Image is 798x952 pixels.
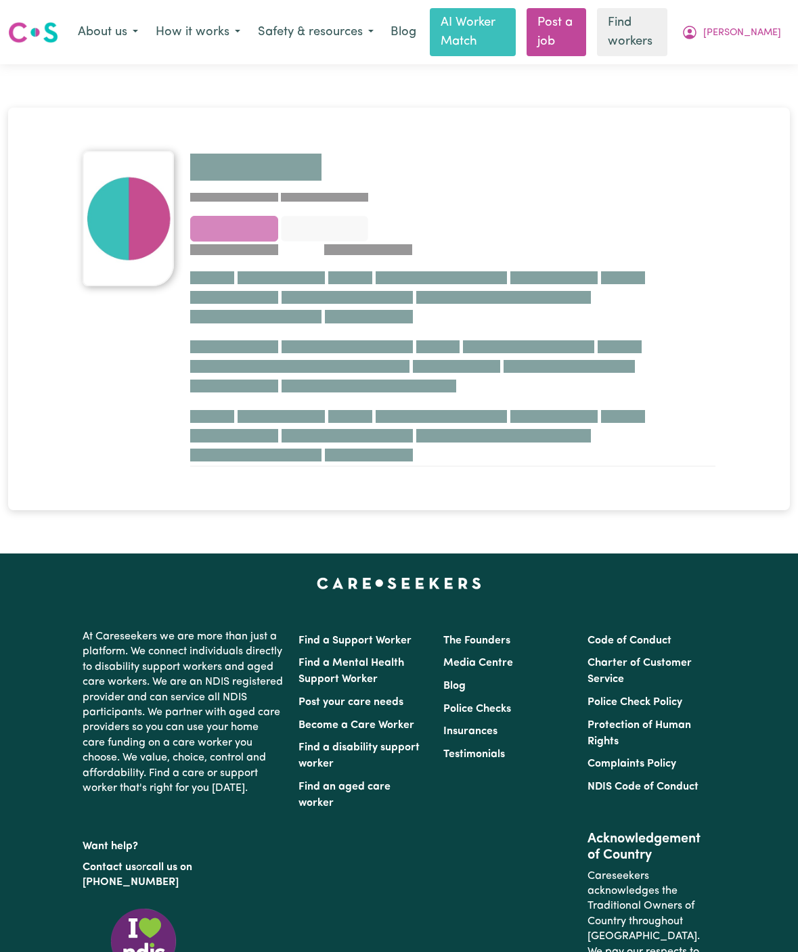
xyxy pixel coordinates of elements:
[443,658,513,668] a: Media Centre
[83,855,283,896] p: or
[673,18,790,47] button: My Account
[588,758,676,769] a: Complaints Policy
[298,697,403,708] a: Post your care needs
[298,742,420,769] a: Find a disability support worker
[703,26,781,41] span: [PERSON_NAME]
[443,726,497,737] a: Insurances
[382,18,424,47] a: Blog
[317,578,481,589] a: Careseekers home page
[588,635,671,646] a: Code of Conduct
[83,834,283,854] p: Want help?
[443,749,505,760] a: Testimonials
[249,18,382,47] button: Safety & resources
[298,635,412,646] a: Find a Support Worker
[588,781,699,792] a: NDIS Code of Conduct
[298,781,391,809] a: Find an aged care worker
[83,862,136,873] a: Contact us
[430,8,516,56] a: AI Worker Match
[69,18,147,47] button: About us
[588,831,715,863] h2: Acknowledgement of Country
[298,720,414,731] a: Become a Care Worker
[83,624,283,801] p: At Careseekers we are more than just a platform. We connect individuals directly to disability su...
[443,681,466,692] a: Blog
[597,8,667,56] a: Find workers
[588,658,692,685] a: Charter of Customer Service
[298,658,404,685] a: Find a Mental Health Support Worker
[588,697,682,708] a: Police Check Policy
[443,704,511,715] a: Police Checks
[8,17,58,48] a: Careseekers logo
[147,18,249,47] button: How it works
[527,8,586,56] a: Post a job
[8,20,58,45] img: Careseekers logo
[443,635,510,646] a: The Founders
[588,720,691,747] a: Protection of Human Rights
